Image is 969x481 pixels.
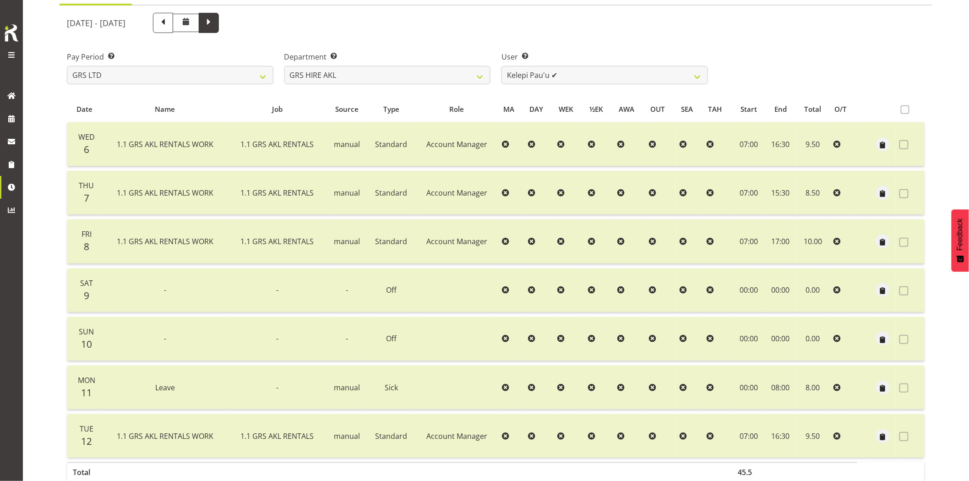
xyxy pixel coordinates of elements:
[426,188,487,198] span: Account Manager
[367,268,415,312] td: Off
[765,122,796,166] td: 16:30
[117,188,213,198] span: 1.1 GRS AKL RENTALS WORK
[367,317,415,361] td: Off
[276,285,278,295] span: -
[732,414,765,458] td: 07:00
[67,18,125,28] h5: [DATE] - [DATE]
[78,375,95,385] span: Mon
[529,104,543,115] span: DAY
[732,219,765,263] td: 07:00
[79,180,94,191] span: Thu
[335,104,359,115] span: Source
[501,51,708,62] label: User
[78,132,95,142] span: Wed
[79,327,94,337] span: Sun
[796,366,830,410] td: 8.00
[80,424,93,434] span: Tue
[450,104,464,115] span: Role
[732,171,765,215] td: 07:00
[84,240,89,253] span: 8
[346,333,348,344] span: -
[589,104,603,115] span: ½EK
[708,104,722,115] span: TAH
[796,414,830,458] td: 9.50
[241,139,314,149] span: 1.1 GRS AKL RENTALS
[155,104,175,115] span: Name
[765,366,796,410] td: 08:00
[81,338,92,350] span: 10
[732,366,765,410] td: 00:00
[346,285,348,295] span: -
[796,171,830,215] td: 8.50
[765,268,796,312] td: 00:00
[164,285,166,295] span: -
[272,104,283,115] span: Job
[559,104,574,115] span: WEK
[80,278,93,288] span: Sat
[67,51,273,62] label: Pay Period
[956,219,964,251] span: Feedback
[241,431,314,441] span: 1.1 GRS AKL RENTALS
[619,104,635,115] span: AWA
[334,431,360,441] span: manual
[383,104,399,115] span: Type
[334,188,360,198] span: manual
[367,414,415,458] td: Standard
[84,289,89,302] span: 9
[164,333,166,344] span: -
[334,236,360,246] span: manual
[334,139,360,149] span: manual
[367,122,415,166] td: Standard
[367,219,415,263] td: Standard
[367,366,415,410] td: Sick
[426,236,487,246] span: Account Manager
[765,317,796,361] td: 00:00
[774,104,787,115] span: End
[835,104,847,115] span: O/T
[76,104,93,115] span: Date
[796,122,830,166] td: 9.50
[241,236,314,246] span: 1.1 GRS AKL RENTALS
[117,431,213,441] span: 1.1 GRS AKL RENTALS WORK
[155,383,175,393] span: Leave
[732,122,765,166] td: 07:00
[276,383,278,393] span: -
[805,104,822,115] span: Total
[367,171,415,215] td: Standard
[952,209,969,272] button: Feedback - Show survey
[426,139,487,149] span: Account Manager
[796,219,830,263] td: 10.00
[504,104,515,115] span: MA
[681,104,693,115] span: SEA
[84,143,89,156] span: 6
[740,104,757,115] span: Start
[732,317,765,361] td: 00:00
[765,414,796,458] td: 16:30
[117,236,213,246] span: 1.1 GRS AKL RENTALS WORK
[426,431,487,441] span: Account Manager
[765,219,796,263] td: 17:00
[81,435,92,448] span: 12
[284,51,491,62] label: Department
[241,188,314,198] span: 1.1 GRS AKL RENTALS
[334,383,360,393] span: manual
[796,317,830,361] td: 0.00
[651,104,665,115] span: OUT
[765,171,796,215] td: 15:30
[276,333,278,344] span: -
[2,23,21,43] img: Rosterit icon logo
[81,386,92,399] span: 11
[732,268,765,312] td: 00:00
[117,139,213,149] span: 1.1 GRS AKL RENTALS WORK
[84,191,89,204] span: 7
[796,268,830,312] td: 0.00
[82,229,92,239] span: Fri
